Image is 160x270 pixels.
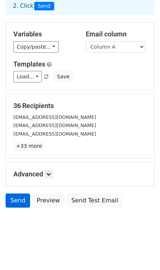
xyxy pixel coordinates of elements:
[53,71,73,82] button: Save
[13,114,96,120] small: [EMAIL_ADDRESS][DOMAIN_NAME]
[13,123,96,128] small: [EMAIL_ADDRESS][DOMAIN_NAME]
[13,131,96,137] small: [EMAIL_ADDRESS][DOMAIN_NAME]
[13,71,42,82] a: Load...
[66,193,123,208] a: Send Test Email
[86,30,147,38] h5: Email column
[123,234,160,270] iframe: Chat Widget
[6,193,30,208] a: Send
[13,102,147,110] h5: 36 Recipients
[32,193,65,208] a: Preview
[13,30,75,38] h5: Variables
[34,2,54,11] span: Send
[13,170,147,178] h5: Advanced
[13,41,59,53] a: Copy/paste...
[13,60,45,68] a: Templates
[13,141,45,151] a: +33 more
